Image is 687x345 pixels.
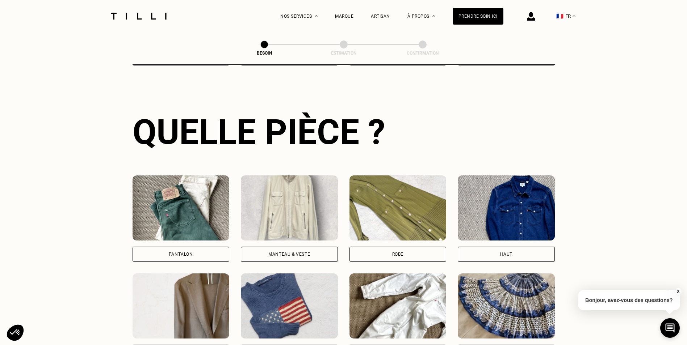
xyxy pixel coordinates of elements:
div: Pantalon [169,252,193,256]
img: Tilli retouche votre Pantalon [133,175,230,240]
div: Robe [392,252,403,256]
img: Menu déroulant à propos [432,15,435,17]
img: Tilli retouche votre Haut [458,175,555,240]
img: Tilli retouche votre Combinaison [349,273,447,338]
img: Tilli retouche votre Pull & gilet [241,273,338,338]
img: Tilli retouche votre Robe [349,175,447,240]
span: 🇫🇷 [556,13,564,20]
div: Quelle pièce ? [133,112,555,152]
div: Besoin [228,51,301,56]
img: menu déroulant [573,15,575,17]
p: Bonjour, avez-vous des questions? [578,290,680,310]
img: Tilli retouche votre Tailleur [133,273,230,338]
div: Manteau & Veste [268,252,310,256]
button: X [674,287,682,295]
a: Artisan [371,14,390,19]
img: icône connexion [527,12,535,21]
img: Menu déroulant [315,15,318,17]
img: Logo du service de couturière Tilli [108,13,169,20]
div: Confirmation [386,51,459,56]
a: Marque [335,14,353,19]
a: Prendre soin ici [453,8,503,25]
div: Estimation [307,51,380,56]
div: Haut [500,252,512,256]
img: Tilli retouche votre Jupe [458,273,555,338]
img: Tilli retouche votre Manteau & Veste [241,175,338,240]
